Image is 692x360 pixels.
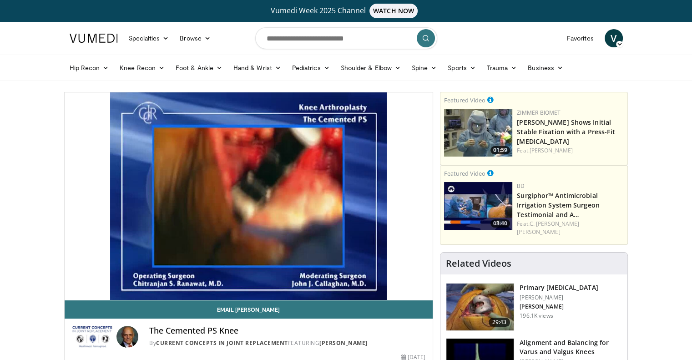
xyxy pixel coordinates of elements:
h4: The Cemented PS Knee [149,326,425,336]
p: [PERSON_NAME] [520,303,598,310]
div: Feat. [517,220,624,236]
a: Knee Recon [114,59,170,77]
a: Hand & Wrist [228,59,287,77]
img: 70422da6-974a-44ac-bf9d-78c82a89d891.150x105_q85_crop-smart_upscale.jpg [444,182,512,230]
a: Foot & Ankle [170,59,228,77]
a: V [605,29,623,47]
a: [PERSON_NAME] [319,339,368,347]
a: Pediatrics [287,59,335,77]
input: Search topics, interventions [255,27,437,49]
a: Spine [406,59,442,77]
span: 29:43 [489,318,510,327]
a: Sports [442,59,481,77]
a: [PERSON_NAME] Shows Initial Stable Fixation with a Press-Fit [MEDICAL_DATA] [517,118,615,146]
a: Specialties [123,29,175,47]
img: 6bc46ad6-b634-4876-a934-24d4e08d5fac.150x105_q85_crop-smart_upscale.jpg [444,109,512,157]
img: Avatar [116,326,138,348]
video-js: Video Player [65,92,433,300]
img: Current Concepts in Joint Replacement [72,326,113,348]
span: 03:40 [490,219,510,228]
div: Feat. [517,147,624,155]
a: Zimmer Biomet [517,109,561,117]
a: Favorites [561,29,599,47]
small: Featured Video [444,96,485,104]
a: Trauma [481,59,523,77]
img: VuMedi Logo [70,34,118,43]
a: 03:40 [444,182,512,230]
a: Hip Recon [64,59,115,77]
a: 29:43 Primary [MEDICAL_DATA] [PERSON_NAME] [PERSON_NAME] 196.1K views [446,283,622,331]
h3: Primary [MEDICAL_DATA] [520,283,598,292]
a: Vumedi Week 2025 ChannelWATCH NOW [71,4,621,18]
a: C. [PERSON_NAME] [PERSON_NAME] [517,220,579,236]
div: By FEATURING [149,339,425,347]
a: Business [522,59,569,77]
a: Email [PERSON_NAME] [65,300,433,319]
h3: Alignment and Balancing for Varus and Valgus Knees [520,338,622,356]
p: [PERSON_NAME] [520,294,598,301]
a: [PERSON_NAME] [530,147,573,154]
a: Surgiphor™ Antimicrobial Irrigation System Surgeon Testimonial and A… [517,191,600,219]
a: 01:59 [444,109,512,157]
h4: Related Videos [446,258,511,269]
img: 297061_3.png.150x105_q85_crop-smart_upscale.jpg [446,284,514,331]
a: Current Concepts in Joint Replacement [156,339,288,347]
span: WATCH NOW [369,4,418,18]
span: 01:59 [490,146,510,154]
a: BD [517,182,525,190]
small: Featured Video [444,169,485,177]
a: Shoulder & Elbow [335,59,406,77]
p: 196.1K views [520,312,553,319]
a: Browse [174,29,216,47]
